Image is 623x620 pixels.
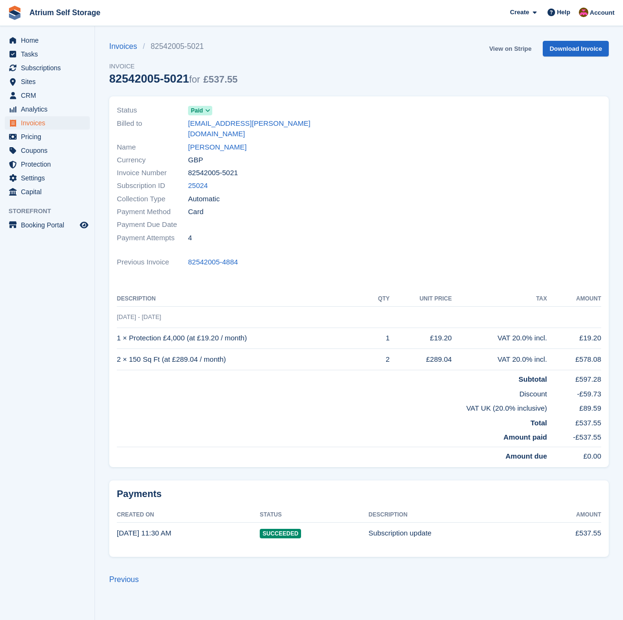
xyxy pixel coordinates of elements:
th: Description [368,507,534,523]
td: -£537.55 [547,428,601,447]
a: Paid [188,105,212,116]
td: VAT UK (20.0% inclusive) [117,399,547,414]
div: 82542005-5021 [109,72,237,85]
th: Description [117,291,367,307]
span: Tasks [21,47,78,61]
a: menu [5,171,90,185]
span: Protection [21,158,78,171]
a: [PERSON_NAME] [188,142,246,153]
a: View on Stripe [485,41,535,56]
img: stora-icon-8386f47178a22dfd0bd8f6a31ec36ba5ce8667c1dd55bd0f319d3a0aa187defe.svg [8,6,22,20]
span: Payment Method [117,207,188,217]
span: Create [510,8,529,17]
span: 4 [188,233,192,244]
td: 2 [367,349,389,370]
a: menu [5,103,90,116]
h2: Payments [117,488,601,500]
a: menu [5,158,90,171]
th: QTY [367,291,389,307]
a: 25024 [188,180,208,191]
span: Coupons [21,144,78,157]
span: Storefront [9,207,94,216]
strong: Total [530,419,547,427]
span: Invoices [21,116,78,130]
a: menu [5,116,90,130]
span: Sites [21,75,78,88]
a: menu [5,34,90,47]
a: menu [5,75,90,88]
a: Atrium Self Storage [26,5,104,20]
td: £89.59 [547,399,601,414]
span: Account [590,8,614,18]
span: Status [117,105,188,116]
a: menu [5,47,90,61]
a: menu [5,130,90,143]
a: Preview store [78,219,90,231]
span: Succeeded [260,529,301,538]
a: menu [5,185,90,198]
strong: Amount due [506,452,547,460]
th: Amount [547,291,601,307]
img: Mark Rhodes [579,8,588,17]
th: Status [260,507,368,523]
td: £289.04 [390,349,452,370]
span: Payment Attempts [117,233,188,244]
th: Created On [117,507,260,523]
a: Invoices [109,41,143,52]
span: Collection Type [117,194,188,205]
span: Card [188,207,204,217]
span: 82542005-5021 [188,168,238,178]
strong: Subtotal [519,375,547,383]
span: £537.55 [203,74,237,85]
span: Previous Invoice [117,257,188,268]
td: £19.20 [390,328,452,349]
time: 2025-09-18 10:30:21 UTC [117,529,171,537]
span: Invoice [109,62,237,71]
td: Subscription update [368,523,534,544]
span: Home [21,34,78,47]
span: Payment Due Date [117,219,188,230]
th: Unit Price [390,291,452,307]
span: Name [117,142,188,153]
span: Subscription ID [117,180,188,191]
span: Invoice Number [117,168,188,178]
span: Currency [117,155,188,166]
a: [EMAIL_ADDRESS][PERSON_NAME][DOMAIN_NAME] [188,118,353,140]
td: 1 × Protection £4,000 (at £19.20 / month) [117,328,367,349]
a: menu [5,144,90,157]
td: Discount [117,385,547,400]
span: Paid [191,106,203,115]
a: menu [5,218,90,232]
span: Help [557,8,570,17]
td: -£59.73 [547,385,601,400]
td: £597.28 [547,370,601,385]
span: CRM [21,89,78,102]
th: Tax [452,291,547,307]
td: £537.55 [534,523,601,544]
span: Automatic [188,194,220,205]
span: Analytics [21,103,78,116]
td: £19.20 [547,328,601,349]
div: VAT 20.0% incl. [452,333,547,344]
a: Previous [109,575,139,583]
span: for [189,74,200,85]
strong: Amount paid [503,433,547,441]
a: menu [5,89,90,102]
span: Settings [21,171,78,185]
span: Booking Portal [21,218,78,232]
div: VAT 20.0% incl. [452,354,547,365]
span: Capital [21,185,78,198]
span: Billed to [117,118,188,140]
a: 82542005-4884 [188,257,238,268]
td: £0.00 [547,447,601,461]
th: Amount [534,507,601,523]
a: Download Invoice [543,41,609,56]
td: 2 × 150 Sq Ft (at £289.04 / month) [117,349,367,370]
a: menu [5,61,90,75]
td: 1 [367,328,389,349]
span: GBP [188,155,203,166]
span: Pricing [21,130,78,143]
span: [DATE] - [DATE] [117,313,161,320]
td: £578.08 [547,349,601,370]
span: Subscriptions [21,61,78,75]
